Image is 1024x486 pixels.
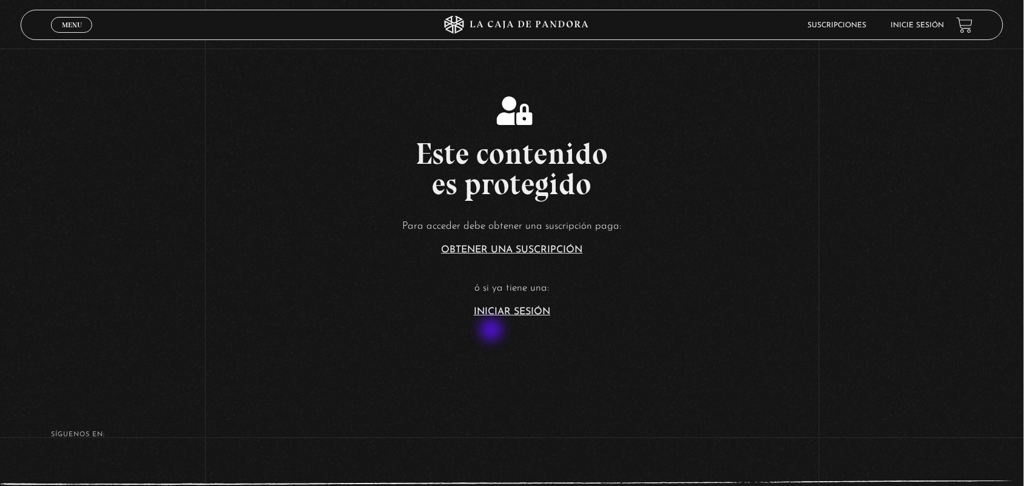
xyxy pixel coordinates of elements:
[58,32,86,40] span: Cerrar
[442,245,583,255] a: Obtener una suscripción
[957,17,973,33] a: View your shopping cart
[808,22,867,29] a: Suscripciones
[891,22,945,29] a: Inicie sesión
[62,21,82,29] span: Menu
[51,431,972,438] h4: SÍguenos en:
[474,307,550,317] a: Iniciar Sesión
